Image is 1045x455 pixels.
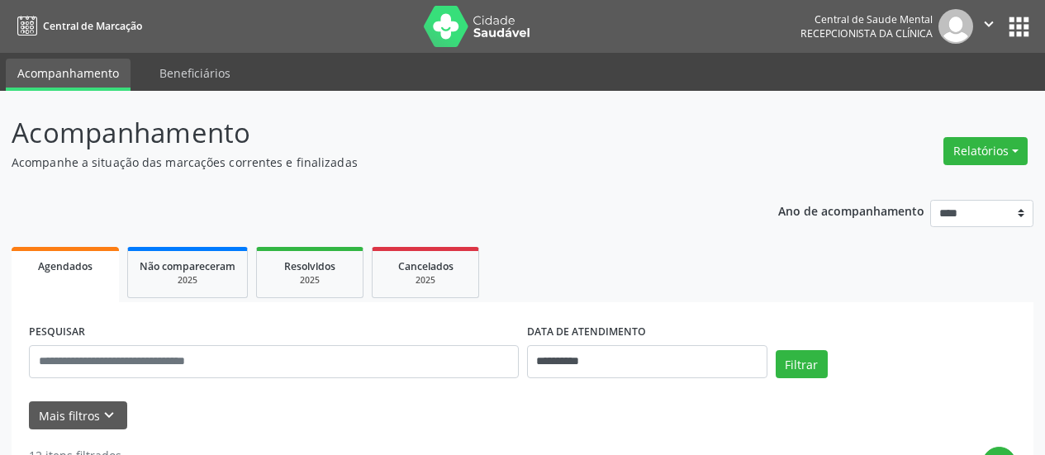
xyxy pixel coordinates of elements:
[6,59,131,91] a: Acompanhamento
[398,259,454,273] span: Cancelados
[973,9,1005,44] button: 
[38,259,93,273] span: Agendados
[29,401,127,430] button: Mais filtroskeyboard_arrow_down
[268,274,351,287] div: 2025
[12,112,727,154] p: Acompanhamento
[778,200,924,220] p: Ano de acompanhamento
[527,320,646,345] label: DATA DE ATENDIMENTO
[29,320,85,345] label: PESQUISAR
[148,59,242,88] a: Beneficiários
[938,9,973,44] img: img
[12,12,142,40] a: Central de Marcação
[100,406,118,424] i: keyboard_arrow_down
[1005,12,1033,41] button: apps
[140,259,235,273] span: Não compareceram
[943,137,1028,165] button: Relatórios
[384,274,467,287] div: 2025
[140,274,235,287] div: 2025
[12,154,727,171] p: Acompanhe a situação das marcações correntes e finalizadas
[800,12,933,26] div: Central de Saude Mental
[800,26,933,40] span: Recepcionista da clínica
[43,19,142,33] span: Central de Marcação
[776,350,828,378] button: Filtrar
[284,259,335,273] span: Resolvidos
[980,15,998,33] i: 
